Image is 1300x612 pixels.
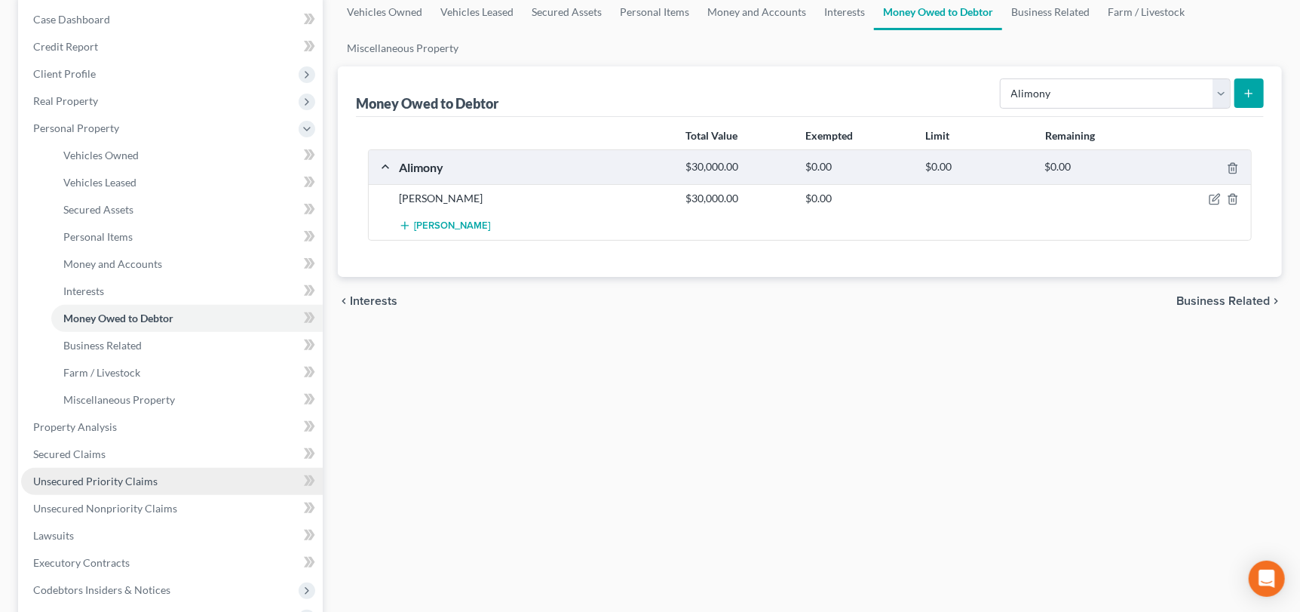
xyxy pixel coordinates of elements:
[33,420,117,433] span: Property Analysis
[21,468,323,495] a: Unsecured Priority Claims
[21,549,323,577] a: Executory Contracts
[21,33,323,60] a: Credit Report
[51,305,323,332] a: Money Owed to Debtor
[63,339,142,352] span: Business Related
[414,220,490,232] span: [PERSON_NAME]
[338,295,397,307] button: chevron_left Interests
[33,583,170,596] span: Codebtors Insiders & Notices
[51,359,323,386] a: Farm / Livestock
[33,447,106,460] span: Secured Claims
[63,230,133,243] span: Personal Items
[33,40,98,53] span: Credit Report
[925,129,949,142] strong: Limit
[63,149,139,161] span: Vehicles Owned
[33,502,177,515] span: Unsecured Nonpriority Claims
[798,191,918,206] div: $0.00
[33,556,130,569] span: Executory Contracts
[1176,295,1270,307] span: Business Related
[33,529,74,542] span: Lawsuits
[33,13,110,26] span: Case Dashboard
[33,94,98,107] span: Real Property
[33,67,96,80] span: Client Profile
[51,196,323,223] a: Secured Assets
[338,30,468,66] a: Miscellaneous Property
[51,386,323,414] a: Miscellaneous Property
[51,223,323,251] a: Personal Items
[1270,295,1282,307] i: chevron_right
[685,129,737,142] strong: Total Value
[51,332,323,359] a: Business Related
[1176,295,1282,307] button: Business Related chevron_right
[51,142,323,169] a: Vehicles Owned
[798,160,918,174] div: $0.00
[21,441,323,468] a: Secured Claims
[63,393,175,406] span: Miscellaneous Property
[21,495,323,522] a: Unsecured Nonpriority Claims
[350,295,397,307] span: Interests
[21,6,323,33] a: Case Dashboard
[679,160,799,174] div: $30,000.00
[63,312,173,324] span: Money Owed to Debtor
[21,414,323,441] a: Property Analysis
[679,191,799,206] div: $30,000.00
[918,160,1038,174] div: $0.00
[356,94,501,112] div: Money Owed to Debtor
[33,475,158,487] span: Unsecured Priority Claims
[63,366,140,379] span: Farm / Livestock
[63,257,162,270] span: Money and Accounts
[63,203,133,216] span: Secured Assets
[1249,561,1285,597] div: Open Intercom Messenger
[391,191,679,206] div: [PERSON_NAME]
[805,129,853,142] strong: Exempted
[1045,129,1095,142] strong: Remaining
[51,251,323,278] a: Money and Accounts
[338,295,350,307] i: chevron_left
[63,176,136,189] span: Vehicles Leased
[391,159,679,175] div: Alimony
[21,522,323,549] a: Lawsuits
[399,212,490,240] button: [PERSON_NAME]
[1037,160,1157,174] div: $0.00
[63,284,104,297] span: Interests
[51,169,323,196] a: Vehicles Leased
[51,278,323,305] a: Interests
[33,121,119,134] span: Personal Property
